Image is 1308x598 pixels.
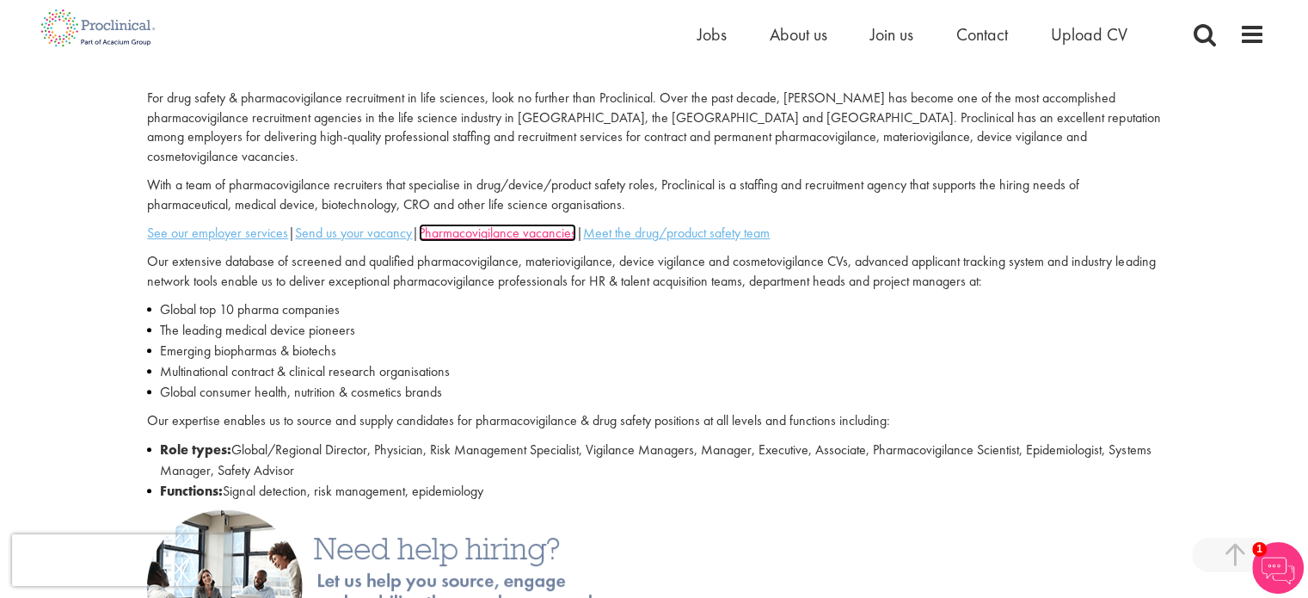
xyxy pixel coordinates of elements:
[147,252,1160,292] p: Our extensive database of screened and qualified pharmacovigilance, materiovigilance, device vigi...
[770,23,827,46] a: About us
[147,89,1160,167] p: For drug safety & pharmacovigilance recruitment in life sciences, look no further than Proclinica...
[147,224,1160,244] p: | | |
[160,441,231,459] strong: Role types:
[1051,23,1127,46] a: Upload CV
[147,176,1160,215] p: With a team of pharmacovigilance recruiters that specialise in drug/device/product safety roles, ...
[147,320,1160,341] li: The leading medical device pioneers
[147,411,1160,431] p: Our expertise enables us to source and supply candidates for pharmacovigilance & drug safety posi...
[160,482,223,500] strong: Functions:
[697,23,727,46] a: Jobs
[295,224,412,242] a: Send us your vacancy
[12,534,232,586] iframe: reCAPTCHA
[147,577,663,595] a: Need help hiring? Send your project brief
[147,361,1160,382] li: Multinational contract & clinical research organisations
[1252,542,1267,557] span: 1
[147,382,1160,403] li: Global consumer health, nutrition & cosmetics brands
[870,23,913,46] a: Join us
[147,440,1160,481] li: Global/Regional Director, Physician, Risk Management Specialist, Vigilance Managers, Manager, Exe...
[1252,542,1304,594] img: Chatbot
[147,299,1160,320] li: Global top 10 pharma companies
[583,224,770,242] a: Meet the drug/product safety team
[147,481,1160,502] li: Signal detection, risk management, epidemiology
[147,341,1160,361] li: Emerging biopharmas & biotechs
[147,224,288,242] a: See our employer services
[419,224,576,242] a: Pharmacovigilance vacancies
[956,23,1008,46] a: Contact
